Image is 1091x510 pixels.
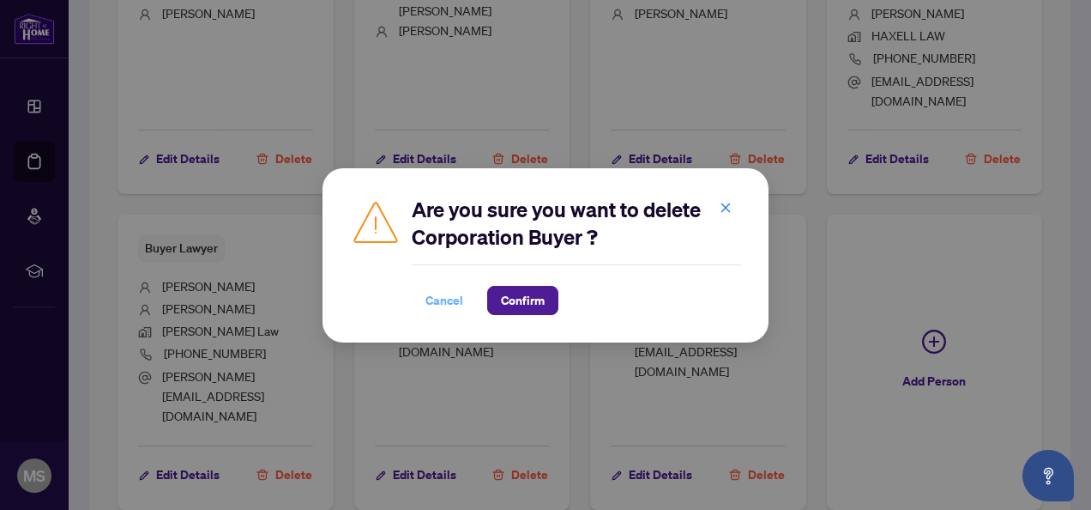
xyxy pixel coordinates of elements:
span: close [720,202,732,214]
button: Cancel [412,286,477,315]
span: Confirm [501,287,545,314]
h2: Are you sure you want to delete Corporation Buyer ? [412,196,741,251]
img: Caution Icon [350,196,401,247]
span: Cancel [425,287,463,314]
button: Confirm [487,286,558,315]
button: Open asap [1022,450,1074,501]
